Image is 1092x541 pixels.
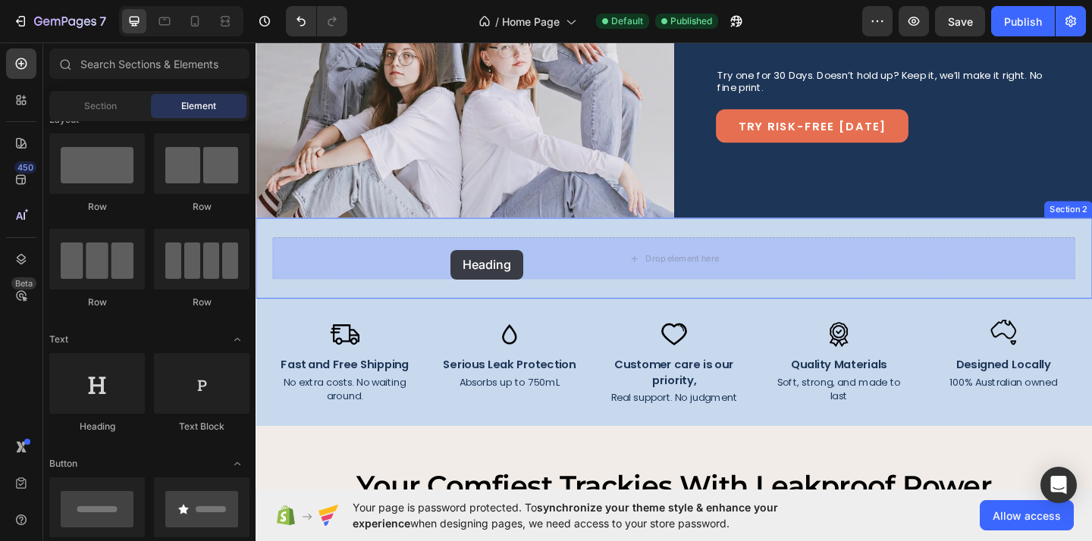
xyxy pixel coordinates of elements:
[49,333,68,346] span: Text
[49,296,145,309] div: Row
[154,296,249,309] div: Row
[99,12,106,30] p: 7
[49,48,249,79] input: Search Sections & Elements
[1004,14,1042,30] div: Publish
[14,161,36,174] div: 450
[980,500,1074,530] button: Allow access
[495,14,499,30] span: /
[286,6,347,36] div: Undo/Redo
[353,501,778,530] span: synchronize your theme style & enhance your experience
[670,14,712,28] span: Published
[84,99,117,113] span: Section
[181,99,216,113] span: Element
[991,6,1055,36] button: Publish
[353,499,837,531] span: Your page is password protected. To when designing pages, we need access to your store password.
[993,508,1061,524] span: Allow access
[256,40,1092,491] iframe: Design area
[154,420,249,433] div: Text Block
[611,14,643,28] span: Default
[225,327,249,352] span: Toggle open
[6,6,113,36] button: 7
[49,457,77,471] span: Button
[49,420,145,433] div: Heading
[948,15,973,28] span: Save
[935,6,985,36] button: Save
[11,277,36,289] div: Beta
[1040,467,1077,503] div: Open Intercom Messenger
[502,14,560,30] span: Home Page
[154,200,249,214] div: Row
[225,452,249,476] span: Toggle open
[49,200,145,214] div: Row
